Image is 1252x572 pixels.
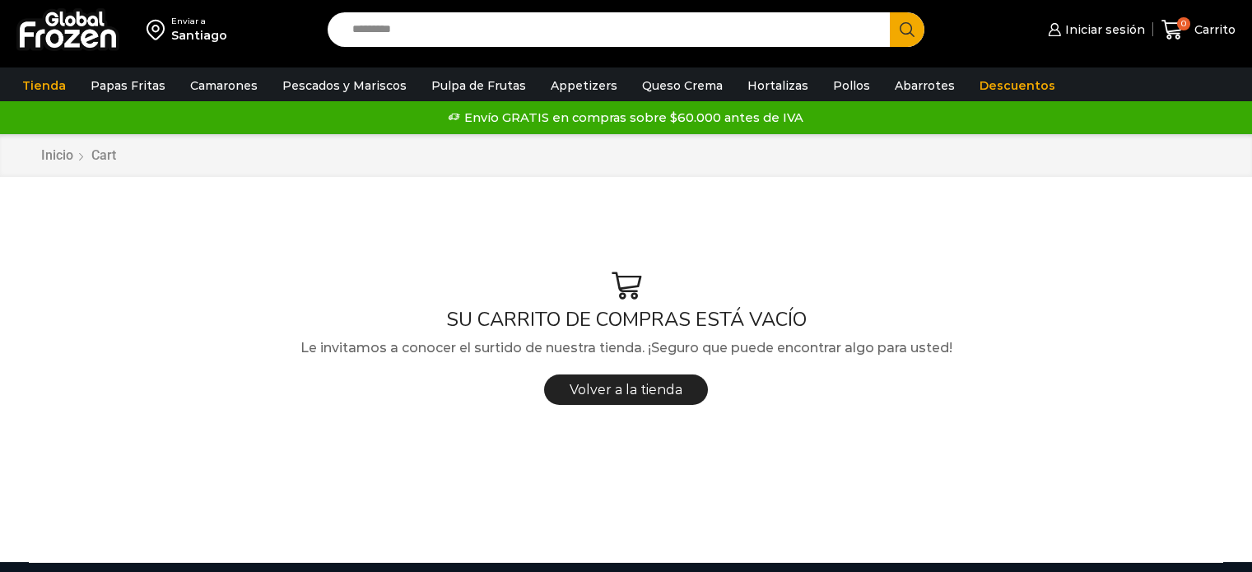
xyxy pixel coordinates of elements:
[887,70,963,101] a: Abarrotes
[274,70,415,101] a: Pescados y Mariscos
[634,70,731,101] a: Queso Crema
[971,70,1064,101] a: Descuentos
[14,70,74,101] a: Tienda
[1061,21,1145,38] span: Iniciar sesión
[544,374,708,405] a: Volver a la tienda
[423,70,534,101] a: Pulpa de Frutas
[29,308,1223,332] h1: SU CARRITO DE COMPRAS ESTÁ VACÍO
[91,147,116,163] span: Cart
[29,337,1223,359] p: Le invitamos a conocer el surtido de nuestra tienda. ¡Seguro que puede encontrar algo para usted!
[1190,21,1236,38] span: Carrito
[182,70,266,101] a: Camarones
[542,70,626,101] a: Appetizers
[147,16,171,44] img: address-field-icon.svg
[890,12,924,47] button: Search button
[1044,13,1144,46] a: Iniciar sesión
[570,382,682,398] span: Volver a la tienda
[1177,17,1190,30] span: 0
[171,27,227,44] div: Santiago
[739,70,817,101] a: Hortalizas
[40,146,74,165] a: Inicio
[82,70,174,101] a: Papas Fritas
[1161,11,1236,49] a: 0 Carrito
[171,16,227,27] div: Enviar a
[825,70,878,101] a: Pollos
